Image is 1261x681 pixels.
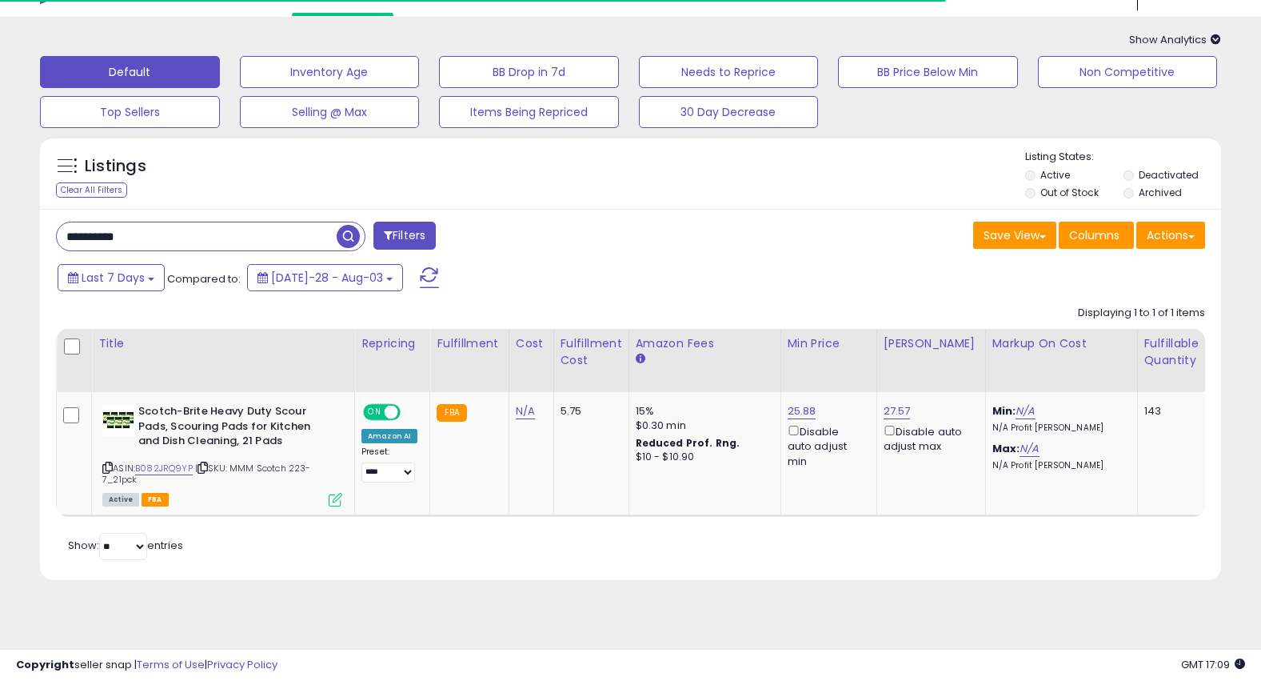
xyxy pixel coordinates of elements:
div: Amazon AI [361,429,417,443]
b: Scotch-Brite Heavy Duty Scour Pads, Scouring Pads for Kitchen and Dish Cleaning, 21 Pads [138,404,333,453]
th: The percentage added to the cost of goods (COGS) that forms the calculator for Min & Max prices. [985,329,1137,392]
div: Fulfillment Cost [561,335,622,369]
a: N/A [1020,441,1039,457]
label: Archived [1139,186,1182,199]
label: Deactivated [1139,168,1199,182]
b: Reduced Prof. Rng. [636,436,740,450]
span: FBA [142,493,169,507]
a: Terms of Use [137,657,205,672]
span: | SKU: MMM Scotch 223-7_21pck [102,462,311,486]
span: Last 7 Days [82,270,145,286]
a: 25.88 [788,403,816,419]
div: Min Price [788,335,870,352]
button: BB Drop in 7d [439,56,619,88]
button: Needs to Reprice [639,56,819,88]
div: Amazon Fees [636,335,774,352]
div: 5.75 [561,404,617,419]
span: [DATE]-28 - Aug-03 [271,270,383,286]
div: Clear All Filters [56,182,127,198]
button: Actions [1136,222,1205,249]
small: Amazon Fees. [636,352,645,367]
div: $0.30 min [636,419,768,433]
div: $10 - $10.90 [636,451,768,464]
button: BB Price Below Min [838,56,1018,88]
img: 41VxJVF9wkL._SL40_.jpg [102,404,134,436]
p: Listing States: [1025,150,1221,165]
button: Inventory Age [240,56,420,88]
small: FBA [437,404,466,422]
a: 27.57 [884,403,911,419]
div: Preset: [361,447,417,483]
div: 143 [1144,404,1194,419]
span: 2025-08-11 17:09 GMT [1181,657,1245,672]
label: Active [1040,168,1070,182]
b: Max: [992,441,1020,456]
div: Title [98,335,348,352]
button: Selling @ Max [240,96,420,128]
div: Fulfillable Quantity [1144,335,1199,369]
span: Show Analytics [1129,32,1221,47]
span: Show: entries [68,538,183,553]
a: Privacy Policy [207,657,277,672]
strong: Copyright [16,657,74,672]
span: OFF [398,406,424,419]
div: ASIN: [102,404,342,505]
button: Columns [1059,222,1134,249]
p: N/A Profit [PERSON_NAME] [992,460,1125,471]
label: Out of Stock [1040,186,1099,199]
a: N/A [516,403,535,419]
button: Last 7 Days [58,264,165,291]
div: Repricing [361,335,423,352]
span: All listings currently available for purchase on Amazon [102,493,139,507]
span: ON [365,406,385,419]
div: [PERSON_NAME] [884,335,979,352]
span: Compared to: [167,271,241,286]
button: 30 Day Decrease [639,96,819,128]
h5: Listings [85,155,146,178]
button: [DATE]-28 - Aug-03 [247,264,403,291]
p: N/A Profit [PERSON_NAME] [992,423,1125,434]
button: Filters [373,222,436,250]
div: Fulfillment [437,335,501,352]
button: Default [40,56,220,88]
div: Disable auto adjust min [788,423,864,469]
button: Top Sellers [40,96,220,128]
a: B082JRQ9YP [135,462,193,475]
div: Cost [516,335,547,352]
button: Items Being Repriced [439,96,619,128]
div: seller snap | | [16,658,277,673]
div: Displaying 1 to 1 of 1 items [1078,306,1205,321]
span: Columns [1069,227,1119,243]
button: Save View [973,222,1056,249]
div: Disable auto adjust max [884,423,973,454]
div: Markup on Cost [992,335,1131,352]
div: 15% [636,404,768,419]
a: N/A [1016,403,1035,419]
button: Non Competitive [1038,56,1218,88]
b: Min: [992,403,1016,419]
